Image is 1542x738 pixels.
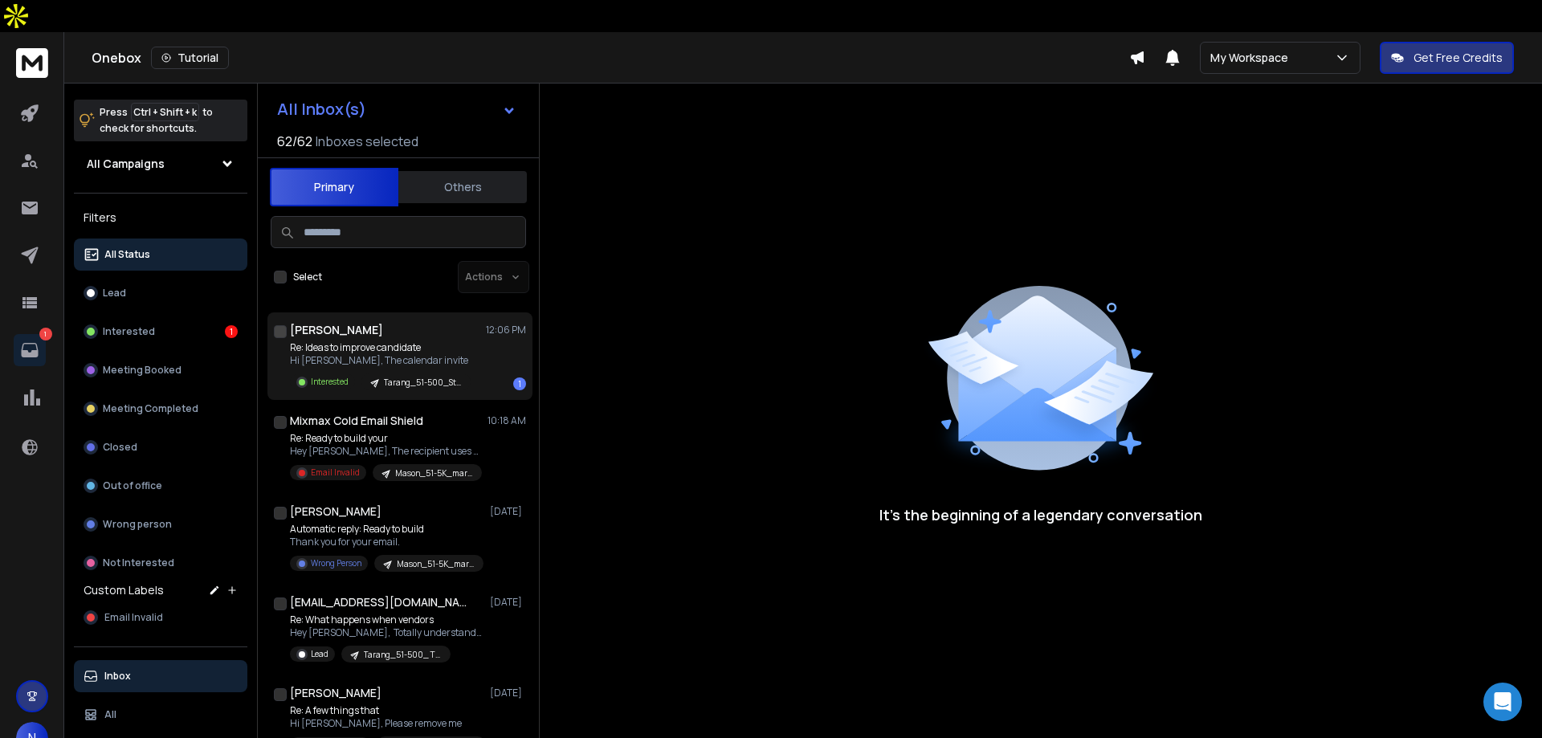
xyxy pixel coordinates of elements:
[74,431,247,463] button: Closed
[104,670,131,683] p: Inbox
[1380,42,1514,74] button: Get Free Credits
[290,685,381,701] h1: [PERSON_NAME]
[74,239,247,271] button: All Status
[311,557,361,569] p: Wrong Person
[74,470,247,502] button: Out of office
[290,717,483,730] p: Hi [PERSON_NAME], Please remove me
[490,505,526,518] p: [DATE]
[103,364,182,377] p: Meeting Booked
[103,402,198,415] p: Meeting Completed
[290,341,471,354] p: Re: Ideas to improve candidate
[270,168,398,206] button: Primary
[39,328,52,340] p: 1
[398,169,527,205] button: Others
[277,132,312,151] span: 62 / 62
[290,322,383,338] h1: [PERSON_NAME]
[264,93,529,125] button: All Inbox(s)
[74,547,247,579] button: Not Interested
[1413,50,1503,66] p: Get Free Credits
[103,441,137,454] p: Closed
[103,518,172,531] p: Wrong person
[364,649,441,661] p: Tarang_51-500_ Transportation_CEO_COO_USA
[103,325,155,338] p: Interested
[74,508,247,540] button: Wrong person
[311,376,349,388] p: Interested
[151,47,229,69] button: Tutorial
[290,354,471,367] p: Hi [PERSON_NAME], The calendar invite
[290,594,467,610] h1: [EMAIL_ADDRESS][DOMAIN_NAME]
[87,156,165,172] h1: All Campaigns
[225,325,238,338] div: 1
[74,660,247,692] button: Inbox
[100,104,213,137] p: Press to check for shortcuts.
[879,504,1202,526] p: It’s the beginning of a legendary conversation
[74,354,247,386] button: Meeting Booked
[290,504,381,520] h1: [PERSON_NAME]
[290,413,423,429] h1: Mixmax Cold Email Shield
[486,324,526,336] p: 12:06 PM
[104,248,150,261] p: All Status
[92,47,1129,69] div: Onebox
[104,611,163,624] span: Email Invalid
[290,523,483,536] p: Automatic reply: Ready to build
[74,316,247,348] button: Interested1
[1210,50,1295,66] p: My Workspace
[290,445,483,458] p: Hey [PERSON_NAME], The recipient uses Mixmax
[74,601,247,634] button: Email Invalid
[490,687,526,699] p: [DATE]
[395,467,472,479] p: Mason_51-5K_marketing_Palm [GEOGRAPHIC_DATA] [GEOGRAPHIC_DATA]
[74,148,247,180] button: All Campaigns
[1483,683,1522,721] div: Open Intercom Messenger
[131,103,199,121] span: Ctrl + Shift + k
[487,414,526,427] p: 10:18 AM
[311,467,360,479] p: Email Invalid
[311,648,328,660] p: Lead
[290,704,483,717] p: Re: A few things that
[293,271,322,283] label: Select
[14,334,46,366] a: 1
[74,206,247,229] h3: Filters
[277,101,366,117] h1: All Inbox(s)
[290,432,483,445] p: Re: Ready to build your
[103,557,174,569] p: Not Interested
[316,132,418,151] h3: Inboxes selected
[74,277,247,309] button: Lead
[103,287,126,300] p: Lead
[490,596,526,609] p: [DATE]
[103,479,162,492] p: Out of office
[74,699,247,731] button: All
[74,393,247,425] button: Meeting Completed
[84,582,164,598] h3: Custom Labels
[384,377,461,389] p: Tarang_51-500_Staffing & Recruiting_CEO_COO_USA
[290,626,483,639] p: Hey [PERSON_NAME], Totally understand, keeping vendors
[397,558,474,570] p: Mason_51-5K_marketing_Palm [GEOGRAPHIC_DATA] [GEOGRAPHIC_DATA]
[290,536,483,548] p: Thank you for your email.
[513,377,526,390] div: 1
[290,614,483,626] p: Re: What happens when vendors
[104,708,116,721] p: All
